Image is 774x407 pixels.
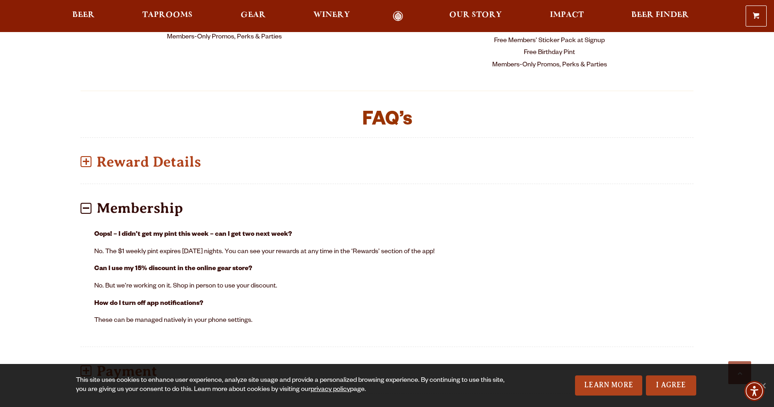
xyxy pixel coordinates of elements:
[313,11,350,19] span: Winery
[142,11,193,19] span: Taprooms
[728,361,751,384] a: Scroll to top
[311,386,350,394] a: privacy policy
[405,35,693,47] div: Free Members’ Sticker Pack at Signup
[646,375,696,396] a: I Agree
[72,11,95,19] span: Beer
[744,381,764,401] div: Accessibility Menu
[136,11,199,22] a: Taprooms
[66,11,101,22] a: Beer
[241,11,266,19] span: Gear
[94,247,680,258] p: No. The $1 weekly pint expires [DATE] nights. You can see your rewards at any time in the ‘Reward...
[94,266,252,273] b: Can I use my 15% discount in the online gear store?
[81,192,693,224] p: Membership
[81,146,693,178] p: Reward Details
[625,11,695,22] a: Beer Finder
[94,231,292,239] strong: Oops! – I didn’t get my pint this week – can I get two next week?
[76,376,513,395] div: This site uses cookies to enhance user experience, analyze site usage and provide a personalized ...
[235,11,272,22] a: Gear
[81,355,693,387] p: Payment
[544,11,590,22] a: Impact
[575,375,642,396] a: Learn More
[94,315,680,326] p: These can be managed natively in your phone settings.
[94,281,680,292] p: No. But we’re working on it. Shop in person to use your discount.
[362,111,412,131] span: FAQ’s
[449,11,502,19] span: Our Story
[443,11,508,22] a: Our Story
[550,11,584,19] span: Impact
[631,11,689,19] span: Beer Finder
[405,60,693,71] div: Members-Only Promos, Perks & Parties
[405,47,693,59] div: Free Birthday Pint
[307,11,356,22] a: Winery
[94,300,203,308] strong: How do I turn off app notifications?
[381,11,415,22] a: Odell Home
